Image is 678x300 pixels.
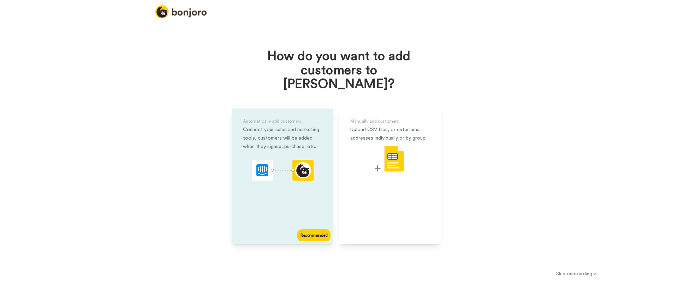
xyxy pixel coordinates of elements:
button: Skip onboarding > [475,270,678,277]
img: logo_full.png [155,5,207,18]
div: Upload CSV files, or enter email addresses individually or by group. [350,125,429,142]
div: animation [252,160,314,183]
img: csv-upload.svg [375,145,405,173]
div: Automatically add customers [243,117,322,125]
div: Connect your sales and marketing tools, customers will be added when they signup, purchase, etc. [243,125,322,151]
div: Manually add customers [350,117,429,125]
div: Recommended [297,229,331,241]
h1: How do you want to add customers to [PERSON_NAME]? [260,49,418,92]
